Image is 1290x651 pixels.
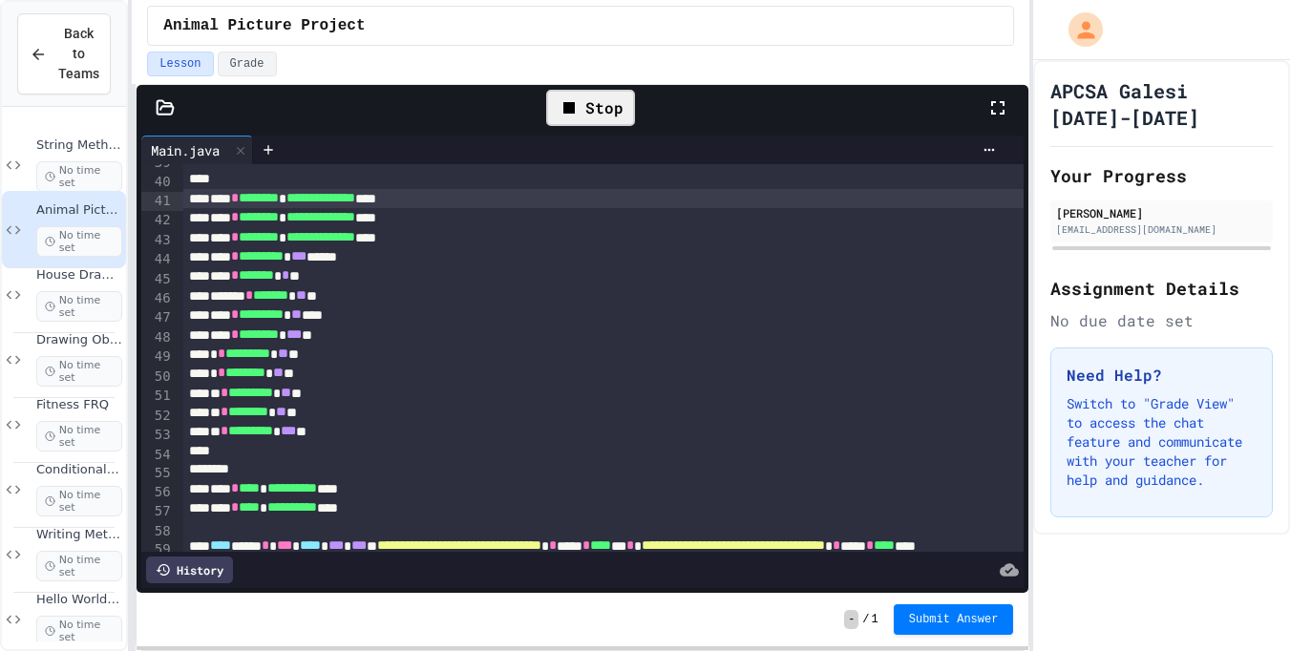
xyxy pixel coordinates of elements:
[36,226,122,257] span: No time set
[141,192,173,211] div: 41
[36,356,122,387] span: No time set
[17,13,111,94] button: Back to Teams
[36,551,122,581] span: No time set
[1056,222,1267,237] div: [EMAIL_ADDRESS][DOMAIN_NAME]
[58,24,99,84] span: Back to Teams
[36,616,122,646] span: No time set
[1067,394,1257,490] p: Switch to "Grade View" to access the chat feature and communicate with your teacher for help and ...
[141,540,173,579] div: 59
[36,397,122,413] span: Fitness FRQ
[36,486,122,516] span: No time set
[36,161,122,192] span: No time set
[1067,364,1257,387] h3: Need Help?
[141,426,173,445] div: 53
[141,289,173,308] div: 46
[872,612,878,627] span: 1
[218,52,277,76] button: Grade
[1050,309,1273,332] div: No due date set
[862,612,869,627] span: /
[141,407,173,426] div: 52
[36,527,122,543] span: Writing Methods
[141,173,173,192] div: 40
[141,328,173,347] div: 48
[36,421,122,451] span: No time set
[36,137,122,154] span: String Methods Examples
[36,332,122,348] span: Drawing Objects in Java - HW Playposit Code
[141,387,173,406] div: 51
[1056,204,1267,221] div: [PERSON_NAME]
[894,604,1014,635] button: Submit Answer
[146,556,233,583] div: History
[141,464,173,483] div: 55
[141,502,173,521] div: 57
[163,14,365,37] span: Animal Picture Project
[36,592,122,608] span: Hello World Activity
[141,250,173,269] div: 44
[844,610,858,629] span: -
[36,267,122,283] span: House Drawing Classwork
[141,522,173,541] div: 58
[1050,162,1273,189] h2: Your Progress
[1048,8,1108,52] div: My Account
[36,291,122,322] span: No time set
[147,52,213,76] button: Lesson
[141,136,253,164] div: Main.java
[1050,77,1273,131] h1: APCSA Galesi [DATE]-[DATE]
[1050,275,1273,302] h2: Assignment Details
[141,446,173,465] div: 54
[36,202,122,219] span: Animal Picture Project
[546,90,635,126] div: Stop
[141,140,229,160] div: Main.java
[36,462,122,478] span: Conditionals Classwork
[141,347,173,367] div: 49
[141,308,173,327] div: 47
[141,367,173,387] div: 50
[141,483,173,502] div: 56
[909,612,999,627] span: Submit Answer
[141,270,173,289] div: 45
[141,231,173,250] div: 43
[141,211,173,230] div: 42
